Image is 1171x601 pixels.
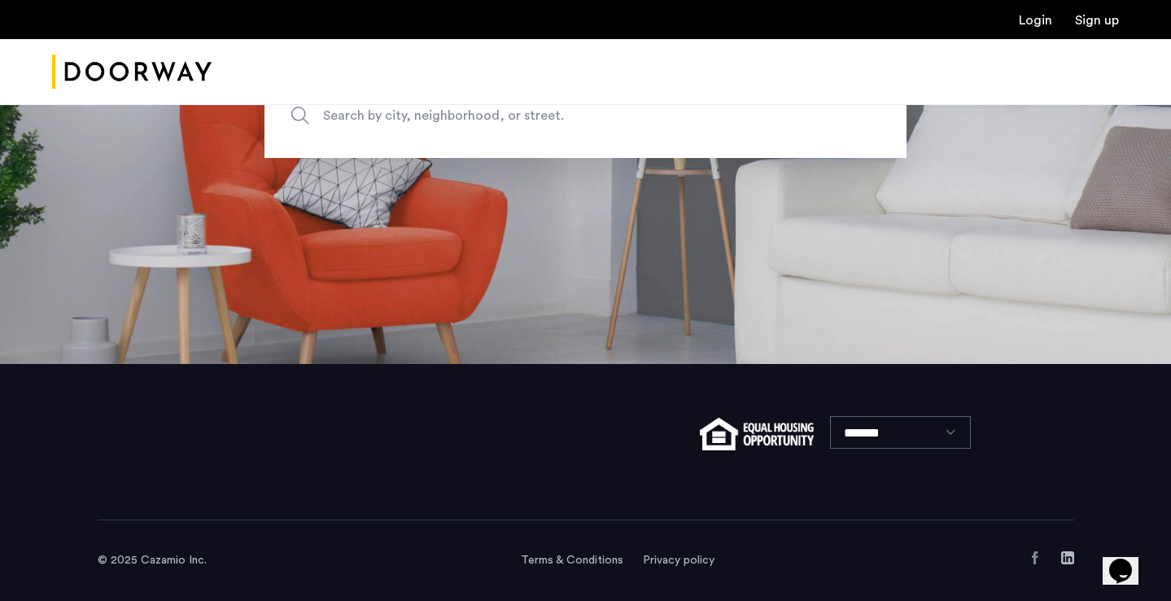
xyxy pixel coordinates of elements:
a: LinkedIn [1061,551,1074,564]
a: Cazamio Logo [52,42,212,103]
input: Apartment Search [264,73,907,158]
iframe: chat widget [1103,536,1155,585]
a: Registration [1075,14,1119,27]
img: equal-housing.png [700,418,813,450]
a: Facebook [1029,551,1042,564]
a: Privacy policy [643,552,714,568]
a: Terms and conditions [521,552,623,568]
select: Language select [830,416,971,449]
span: © 2025 Cazamio Inc. [98,555,207,566]
img: logo [52,42,212,103]
span: Search by city, neighborhood, or street. [323,105,772,127]
a: Login [1019,14,1052,27]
